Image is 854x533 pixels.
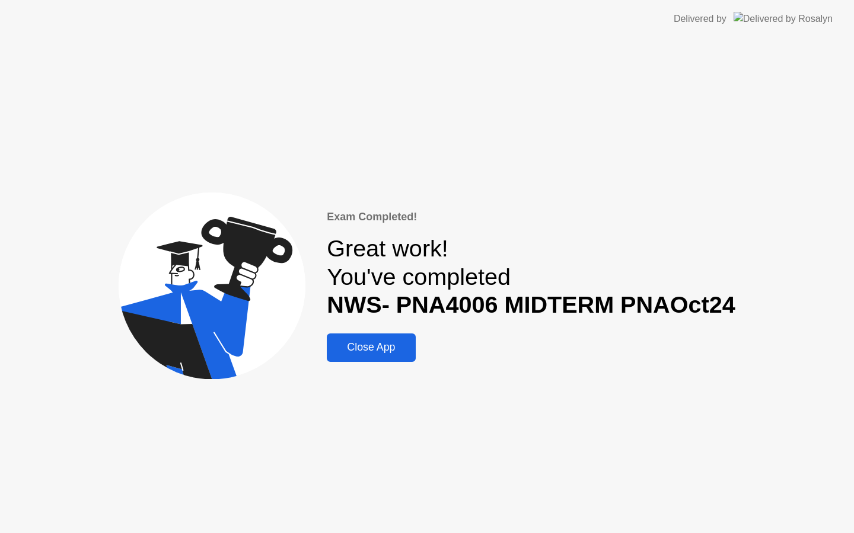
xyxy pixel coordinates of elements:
button: Close App [327,333,415,362]
div: Exam Completed! [327,209,735,225]
div: Delivered by [674,12,726,26]
div: Close App [330,341,412,354]
b: NWS- PNA4006 MIDTERM PNAOct24 [327,291,735,317]
img: Delivered by Rosalyn [734,12,833,25]
div: Great work! You've completed [327,235,735,319]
